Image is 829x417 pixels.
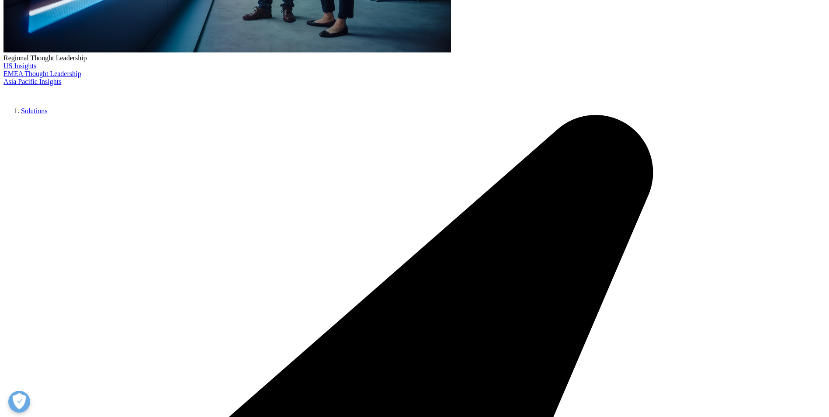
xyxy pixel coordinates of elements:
[8,391,30,413] button: Open Preferences
[3,54,826,62] div: Regional Thought Leadership
[3,70,81,77] a: EMEA Thought Leadership
[3,78,61,85] a: Asia Pacific Insights
[21,107,47,115] a: Solutions
[3,86,73,98] img: IQVIA Healthcare Information Technology and Pharma Clinical Research Company
[3,62,36,69] a: US Insights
